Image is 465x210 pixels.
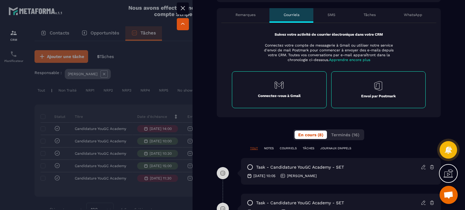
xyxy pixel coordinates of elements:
p: JOURNAUX D'APPELS [320,146,351,150]
p: Suivez votre activité de courrier électronique dans votre CRM [232,32,426,37]
p: Connectez-vous à Gmail [258,93,301,98]
p: SMS [328,12,335,17]
span: En cours (8) [298,132,323,137]
button: En cours (8) [295,131,327,139]
button: Terminés (16) [328,131,363,139]
p: Remarques [236,12,256,17]
p: Courriels [284,12,299,17]
p: task - Candidature YouGC Academy - SET [256,200,344,206]
p: NOTES [264,146,274,150]
p: [DATE] 10:05 [253,173,275,178]
p: WhatsApp [404,12,422,17]
p: [PERSON_NAME] [287,173,317,178]
p: Connectez votre compte de messagerie à Gmail ou utiliser notre service d'envoi de mail Postmark p... [260,43,397,62]
p: COURRIELS [280,146,297,150]
p: Tâches [364,12,376,17]
p: TÂCHES [303,146,314,150]
p: task - Candidature YouGC Academy - SET [256,164,344,170]
a: Ouvrir le chat [440,186,458,204]
span: Apprendre encore plus [329,58,370,62]
p: TOUT [250,146,258,150]
span: Terminés (16) [331,132,359,137]
p: Envoi par Postmark [361,94,396,99]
